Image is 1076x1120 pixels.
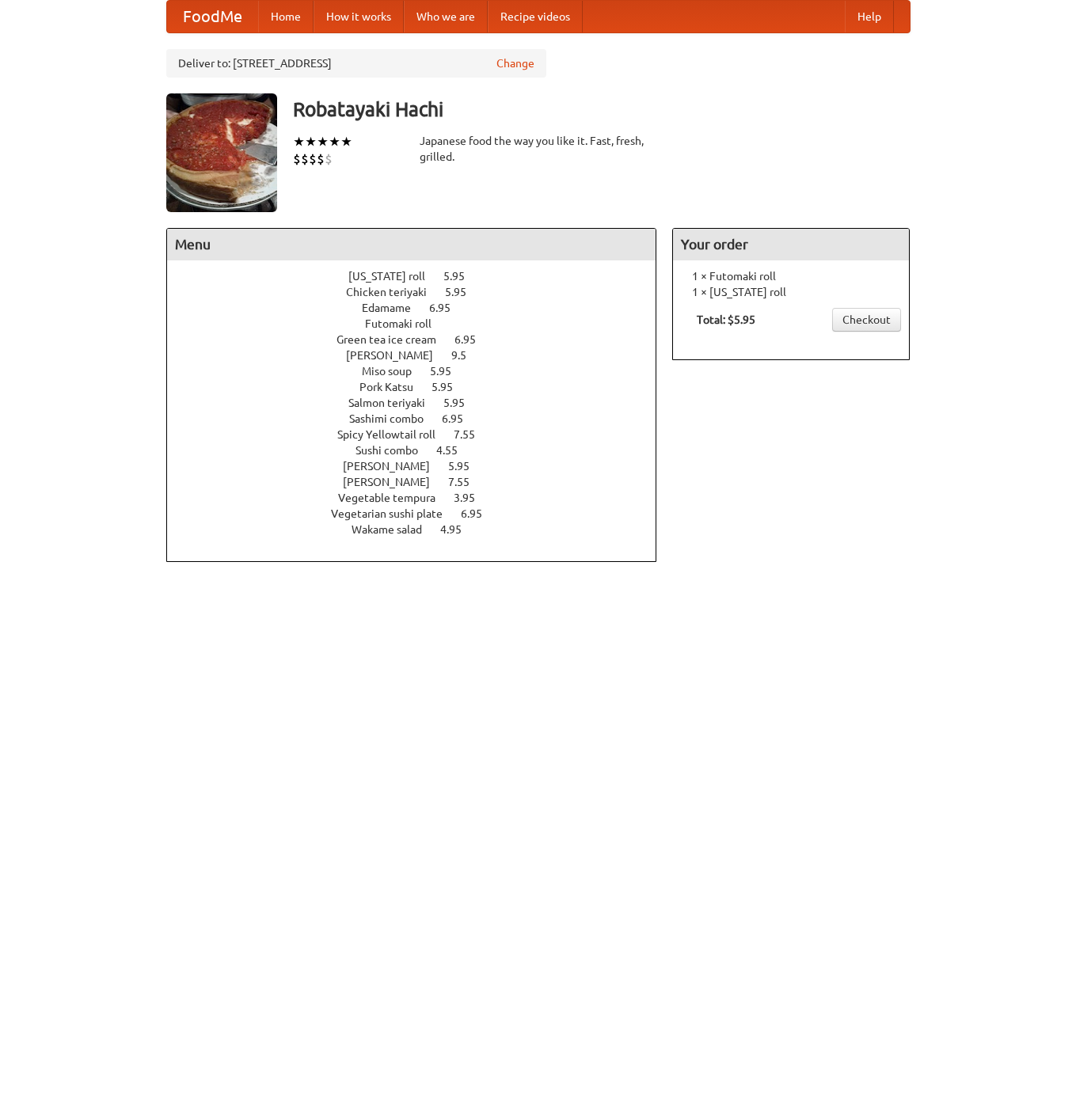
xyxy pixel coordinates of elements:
[355,444,434,457] span: Sushi combo
[359,381,482,393] a: Pork Katsu 5.95
[349,412,439,425] span: Sashimi combo
[348,397,441,409] span: Salmon teriyaki
[420,133,657,165] div: Japanese food the way you like it. Fast, fresh, grilled.
[343,460,446,473] span: [PERSON_NAME]
[355,444,487,457] a: Sushi combo 4.55
[681,268,901,284] li: 1 × Futomaki roll
[331,507,511,520] a: Vegetarian sushi plate 6.95
[442,412,479,425] span: 6.95
[443,397,481,409] span: 5.95
[362,302,427,314] span: Edamame
[362,365,481,378] a: Miso soup 5.95
[301,150,309,168] li: $
[348,397,494,409] a: Salmon teriyaki 5.95
[454,333,492,346] span: 6.95
[448,460,485,473] span: 5.95
[346,349,496,362] a: [PERSON_NAME] 9.5
[451,349,482,362] span: 9.5
[445,286,482,298] span: 5.95
[336,333,505,346] a: Green tea ice cream 6.95
[346,286,443,298] span: Chicken teriyaki
[338,492,504,504] a: Vegetable tempura 3.95
[348,270,441,283] span: [US_STATE] roll
[443,270,481,283] span: 5.95
[325,150,333,168] li: $
[681,284,901,300] li: 1 × [US_STATE] roll
[352,523,438,536] span: Wakame salad
[349,412,492,425] a: Sashimi combo 6.95
[673,229,909,260] h4: Your order
[337,428,451,441] span: Spicy Yellowtail roll
[461,507,498,520] span: 6.95
[336,333,452,346] span: Green tea ice cream
[331,507,458,520] span: Vegetarian sushi plate
[309,150,317,168] li: $
[430,365,467,378] span: 5.95
[362,365,428,378] span: Miso soup
[314,1,404,32] a: How it works
[293,133,305,150] li: ★
[436,444,473,457] span: 4.55
[167,1,258,32] a: FoodMe
[348,270,494,283] a: [US_STATE] roll 5.95
[305,133,317,150] li: ★
[845,1,894,32] a: Help
[454,428,491,441] span: 7.55
[404,1,488,32] a: Who we are
[362,302,480,314] a: Edamame 6.95
[429,302,466,314] span: 6.95
[448,476,485,488] span: 7.55
[166,49,546,78] div: Deliver to: [STREET_ADDRESS]
[454,492,491,504] span: 3.95
[317,133,329,150] li: ★
[343,460,499,473] a: [PERSON_NAME] 5.95
[440,523,477,536] span: 4.95
[832,308,901,332] a: Checkout
[293,150,301,168] li: $
[346,349,449,362] span: [PERSON_NAME]
[365,317,447,330] span: Futomaki roll
[352,523,491,536] a: Wakame salad 4.95
[337,428,504,441] a: Spicy Yellowtail roll 7.55
[167,229,656,260] h4: Menu
[340,133,352,150] li: ★
[343,476,446,488] span: [PERSON_NAME]
[488,1,583,32] a: Recipe videos
[258,1,314,32] a: Home
[293,93,911,125] h3: Robatayaki Hachi
[166,93,277,212] img: angular.jpg
[346,286,496,298] a: Chicken teriyaki 5.95
[697,313,755,326] b: Total: $5.95
[338,492,451,504] span: Vegetable tempura
[343,476,499,488] a: [PERSON_NAME] 7.55
[365,317,477,330] a: Futomaki roll
[329,133,340,150] li: ★
[359,381,429,393] span: Pork Katsu
[317,150,325,168] li: $
[496,55,534,71] a: Change
[432,381,469,393] span: 5.95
